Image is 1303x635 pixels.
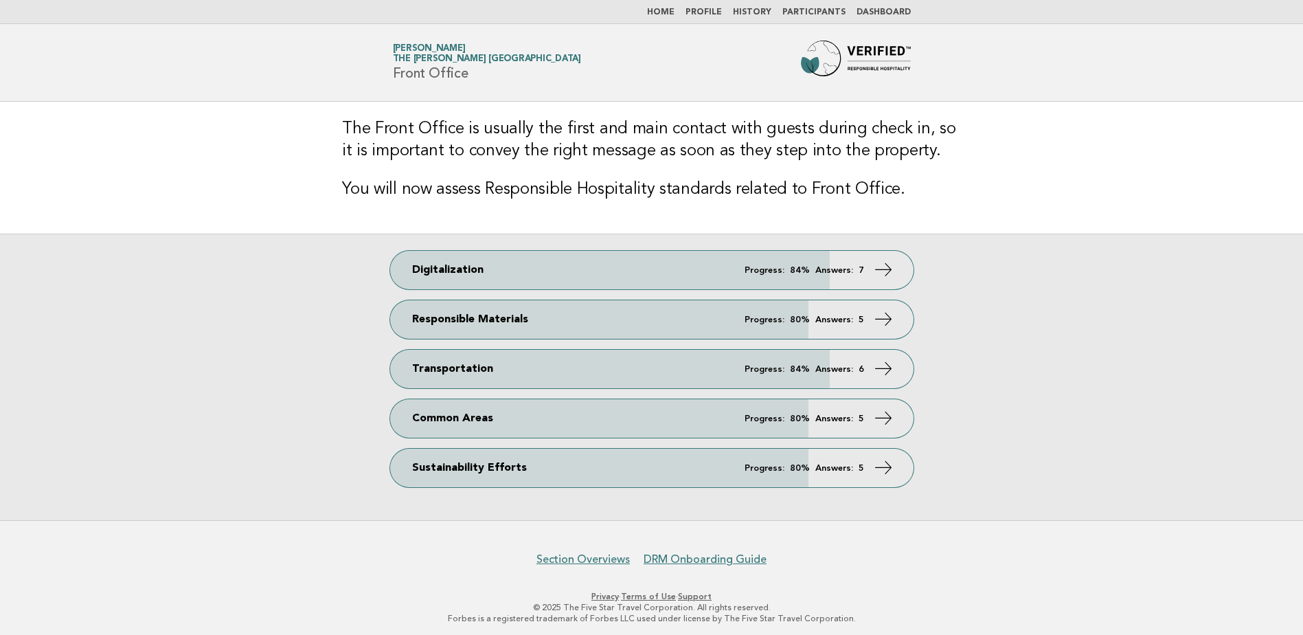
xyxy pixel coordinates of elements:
strong: 5 [859,315,864,324]
strong: 84% [790,266,810,275]
a: Support [678,592,712,601]
a: [PERSON_NAME]The [PERSON_NAME] [GEOGRAPHIC_DATA] [393,44,581,63]
a: Section Overviews [536,553,630,566]
em: Progress: [745,266,784,275]
a: Home [647,8,675,16]
h3: You will now assess Responsible Hospitality standards related to Front Office. [342,179,961,201]
em: Progress: [745,315,784,324]
em: Progress: [745,464,784,473]
h3: The Front Office is usually the first and main contact with guests during check in, so it is impo... [342,118,961,162]
em: Answers: [815,464,853,473]
em: Answers: [815,365,853,374]
a: Participants [782,8,846,16]
strong: 7 [859,266,864,275]
a: DRM Onboarding Guide [644,553,767,566]
p: © 2025 The Five Star Travel Corporation. All rights reserved. [231,602,1072,613]
a: History [733,8,771,16]
em: Progress: [745,414,784,423]
strong: 84% [790,365,810,374]
a: Transportation Progress: 84% Answers: 6 [390,350,914,388]
em: Progress: [745,365,784,374]
strong: 80% [790,464,810,473]
em: Answers: [815,315,853,324]
a: Dashboard [857,8,911,16]
strong: 5 [859,464,864,473]
a: Sustainability Efforts Progress: 80% Answers: 5 [390,449,914,487]
a: Common Areas Progress: 80% Answers: 5 [390,399,914,438]
strong: 80% [790,414,810,423]
strong: 5 [859,414,864,423]
a: Terms of Use [621,592,676,601]
a: Privacy [591,592,619,601]
strong: 6 [859,365,864,374]
strong: 80% [790,315,810,324]
p: Forbes is a registered trademark of Forbes LLC used under license by The Five Star Travel Corpora... [231,613,1072,624]
img: Forbes Travel Guide [801,41,911,85]
a: Responsible Materials Progress: 80% Answers: 5 [390,300,914,339]
a: Profile [686,8,722,16]
p: · · [231,591,1072,602]
em: Answers: [815,414,853,423]
h1: Front Office [393,45,581,80]
span: The [PERSON_NAME] [GEOGRAPHIC_DATA] [393,55,581,64]
a: Digitalization Progress: 84% Answers: 7 [390,251,914,289]
em: Answers: [815,266,853,275]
